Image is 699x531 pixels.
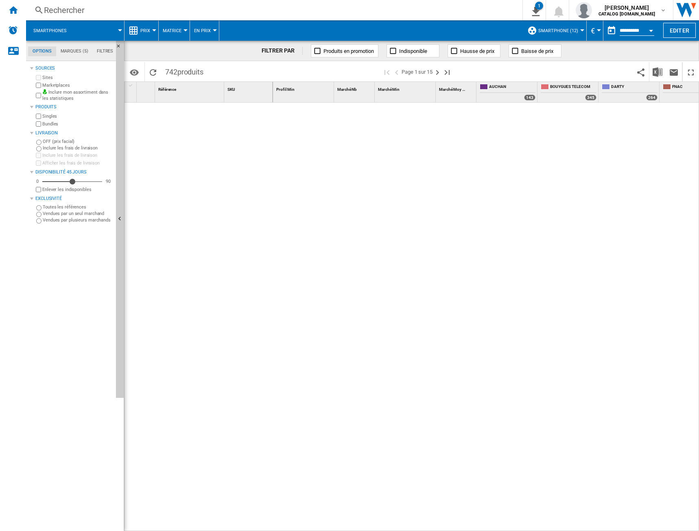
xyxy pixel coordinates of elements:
button: >Page précédente [392,62,402,81]
label: Marketplaces [42,82,113,88]
div: Sort None [437,82,476,94]
label: OFF (prix facial) [43,138,113,145]
div: Smartphones [30,20,120,41]
span: 742 [161,62,208,79]
div: 0 [34,178,41,184]
md-slider: Disponibilité [42,178,102,186]
span: Référence [158,87,176,92]
button: Baisse de prix [509,44,561,57]
input: Singles [36,114,41,119]
button: Partager ce bookmark avec d'autres [633,62,649,81]
div: Exclusivité [35,195,113,202]
md-tab-item: Filtres [92,46,118,56]
button: Smartphones [33,20,75,41]
label: Singles [42,113,113,119]
button: Page suivante [433,62,442,81]
label: Inclure mon assortiment dans les statistiques [42,89,113,102]
md-tab-item: Marques (5) [56,46,92,56]
div: Référence Sort None [157,82,224,94]
span: Prix [140,28,150,33]
button: md-calendar [603,22,620,39]
span: Profil Min [276,87,295,92]
button: Editer [663,23,696,38]
button: Indisponible [387,44,439,57]
label: Bundles [42,121,113,127]
span: Smartphones [33,28,67,33]
div: 264 offers sold by DARTY [646,94,657,101]
input: Afficher les frais de livraison [36,160,41,166]
button: Smartphone (12) [538,20,582,41]
img: mysite-bg-18x18.png [42,89,47,94]
button: En Prix [194,20,215,41]
div: AUCHAN 143 offers sold by AUCHAN [478,82,537,102]
span: Page 1 sur 15 [402,62,433,81]
button: Première page [382,62,392,81]
span: Marché Nb [337,87,357,92]
img: profile.jpg [576,2,592,18]
span: produits [177,68,203,76]
div: Marché Nb Sort None [336,82,374,94]
button: Open calendar [644,22,658,37]
input: Inclure les frais de livraison [36,153,41,158]
div: DARTY 264 offers sold by DARTY [600,82,659,102]
button: Masquer [116,41,124,398]
div: Sort None [336,82,374,94]
button: Dernière page [442,62,452,81]
button: Prix [140,20,154,41]
input: Sites [36,75,41,80]
input: Vendues par plusieurs marchands [36,218,42,224]
input: OFF (prix facial) [36,140,42,145]
button: Plein écran [683,62,699,81]
button: Hausse de prix [448,44,500,57]
span: BOUYGUES TELECOM [550,84,596,91]
div: Smartphone (12) [527,20,582,41]
div: BOUYGUES TELECOM 345 offers sold by BOUYGUES TELECOM [539,82,598,102]
span: Baisse de prix [521,48,553,54]
span: € [591,26,595,35]
span: En Prix [194,28,211,33]
span: AUCHAN [489,84,535,91]
button: Matrice [163,20,186,41]
div: SKU Sort None [226,82,273,94]
span: Smartphone (12) [538,28,578,33]
div: Produits [35,104,113,110]
input: Inclure les frais de livraison [36,146,42,151]
div: Marché Moy Sort None [437,82,476,94]
b: CATALOG [DOMAIN_NAME] [599,11,655,17]
span: [PERSON_NAME] [599,4,655,12]
div: 1 [535,2,543,10]
div: 90 [104,178,113,184]
span: DARTY [611,84,657,91]
div: Marché Min Sort None [376,82,435,94]
label: Inclure les frais de livraison [42,152,113,158]
img: alerts-logo.svg [8,25,18,35]
img: excel-24x24.png [653,67,662,77]
span: Marché Moy [439,87,461,92]
label: Enlever les indisponibles [42,187,113,193]
div: Sources [35,65,113,72]
button: € [591,20,599,41]
div: Sort None [138,82,155,94]
span: Matrice [163,28,181,33]
span: Produits en promotion [323,48,374,54]
button: Recharger [145,62,161,81]
md-menu: Currency [587,20,603,41]
div: FILTRER PAR [262,47,303,55]
div: Profil Min Sort None [275,82,334,94]
input: Afficher les frais de livraison [36,187,41,192]
label: Inclure les frais de livraison [43,145,113,151]
label: Toutes les références [43,204,113,210]
button: Masquer [116,41,126,55]
button: Produits en promotion [311,44,378,57]
input: Toutes les références [36,205,42,211]
button: Envoyer ce rapport par email [666,62,682,81]
div: Prix [129,20,154,41]
div: Disponibilité 45 Jours [35,169,113,176]
span: Marché Min [378,87,400,92]
div: Sort None [275,82,334,94]
div: Sort None [157,82,224,94]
